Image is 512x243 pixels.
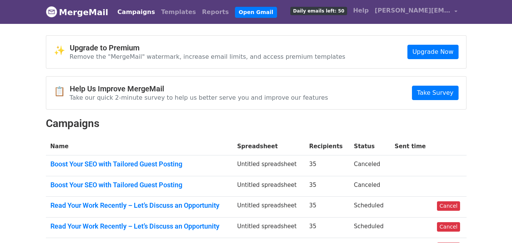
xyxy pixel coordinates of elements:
td: 35 [305,155,349,176]
td: 35 [305,197,349,218]
span: Daily emails left: 50 [290,7,347,15]
a: Cancel [437,222,460,232]
a: Templates [158,5,199,20]
a: Cancel [437,201,460,211]
a: Boost Your SEO with Tailored Guest Posting [50,160,228,168]
td: Scheduled [349,217,390,238]
th: Name [46,138,233,155]
th: Sent time [390,138,432,155]
a: Boost Your SEO with Tailored Guest Posting [50,181,228,189]
td: Canceled [349,176,390,197]
a: Daily emails left: 50 [287,3,350,18]
span: [PERSON_NAME][EMAIL_ADDRESS][DOMAIN_NAME] [375,6,451,15]
a: Help [350,3,372,18]
td: Untitled spreadsheet [233,197,305,218]
p: Take our quick 2-minute survey to help us better serve you and improve our features [70,94,328,102]
th: Spreadsheet [233,138,305,155]
h2: Campaigns [46,117,467,130]
td: Canceled [349,155,390,176]
td: Untitled spreadsheet [233,217,305,238]
td: Scheduled [349,197,390,218]
span: 📋 [54,86,70,97]
td: Untitled spreadsheet [233,155,305,176]
th: Recipients [305,138,349,155]
img: MergeMail logo [46,6,57,17]
a: Read Your Work Recently – Let’s Discuss an Opportunity [50,222,228,230]
a: MergeMail [46,4,108,20]
a: Open Gmail [235,7,277,18]
a: Take Survey [412,86,458,100]
a: Upgrade Now [407,45,458,59]
h4: Upgrade to Premium [70,43,346,52]
span: ✨ [54,45,70,56]
a: Campaigns [114,5,158,20]
h4: Help Us Improve MergeMail [70,84,328,93]
a: Read Your Work Recently – Let’s Discuss an Opportunity [50,201,228,210]
td: 35 [305,217,349,238]
a: [PERSON_NAME][EMAIL_ADDRESS][DOMAIN_NAME] [372,3,460,21]
a: Reports [199,5,232,20]
th: Status [349,138,390,155]
p: Remove the "MergeMail" watermark, increase email limits, and access premium templates [70,53,346,61]
td: 35 [305,176,349,197]
td: Untitled spreadsheet [233,176,305,197]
